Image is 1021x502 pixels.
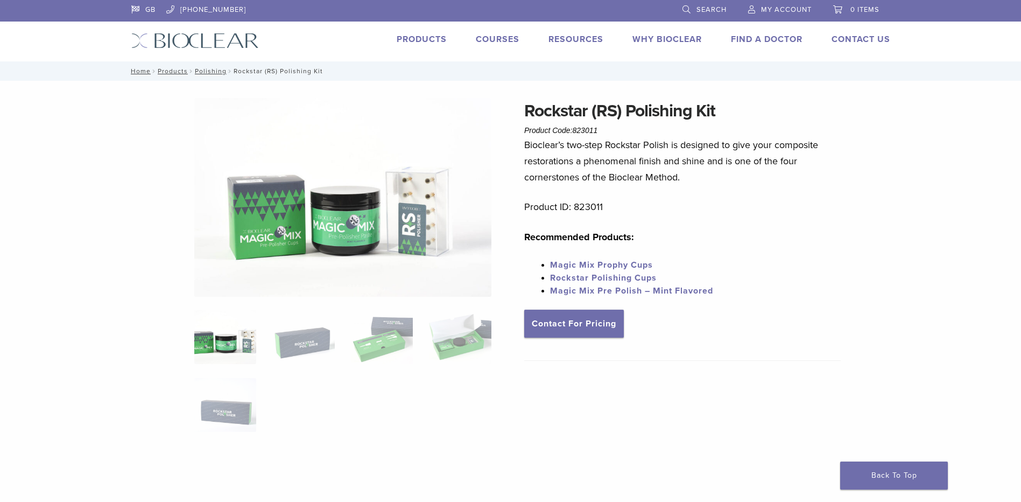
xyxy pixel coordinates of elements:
[550,273,657,283] a: Rockstar Polishing Cups
[195,67,227,75] a: Polishing
[194,310,256,364] img: DSC_6582-copy-324x324.jpg
[832,34,890,45] a: Contact Us
[632,34,702,45] a: Why Bioclear
[550,285,713,296] a: Magic Mix Pre Polish – Mint Flavored
[194,378,256,432] img: Rockstar (RS) Polishing Kit - Image 5
[151,68,158,74] span: /
[524,126,597,135] span: Product Code:
[123,61,898,81] nav: Rockstar (RS) Polishing Kit
[476,34,519,45] a: Courses
[128,67,151,75] a: Home
[731,34,802,45] a: Find A Doctor
[548,34,603,45] a: Resources
[524,98,841,124] h1: Rockstar (RS) Polishing Kit
[550,260,653,270] a: Magic Mix Prophy Cups
[429,310,491,364] img: Rockstar (RS) Polishing Kit - Image 4
[227,68,234,74] span: /
[524,137,841,185] p: Bioclear’s two-step Rockstar Polish is designed to give your composite restorations a phenomenal ...
[158,67,188,75] a: Products
[194,98,491,297] img: DSC_6582 copy
[131,33,259,48] img: Bioclear
[850,5,879,14] span: 0 items
[524,199,841,215] p: Product ID: 823011
[272,310,334,364] img: Rockstar (RS) Polishing Kit - Image 2
[696,5,727,14] span: Search
[524,310,624,338] a: Contact For Pricing
[573,126,598,135] span: 823011
[188,68,195,74] span: /
[351,310,413,364] img: Rockstar (RS) Polishing Kit - Image 3
[761,5,812,14] span: My Account
[840,462,948,490] a: Back To Top
[397,34,447,45] a: Products
[524,231,634,243] strong: Recommended Products:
